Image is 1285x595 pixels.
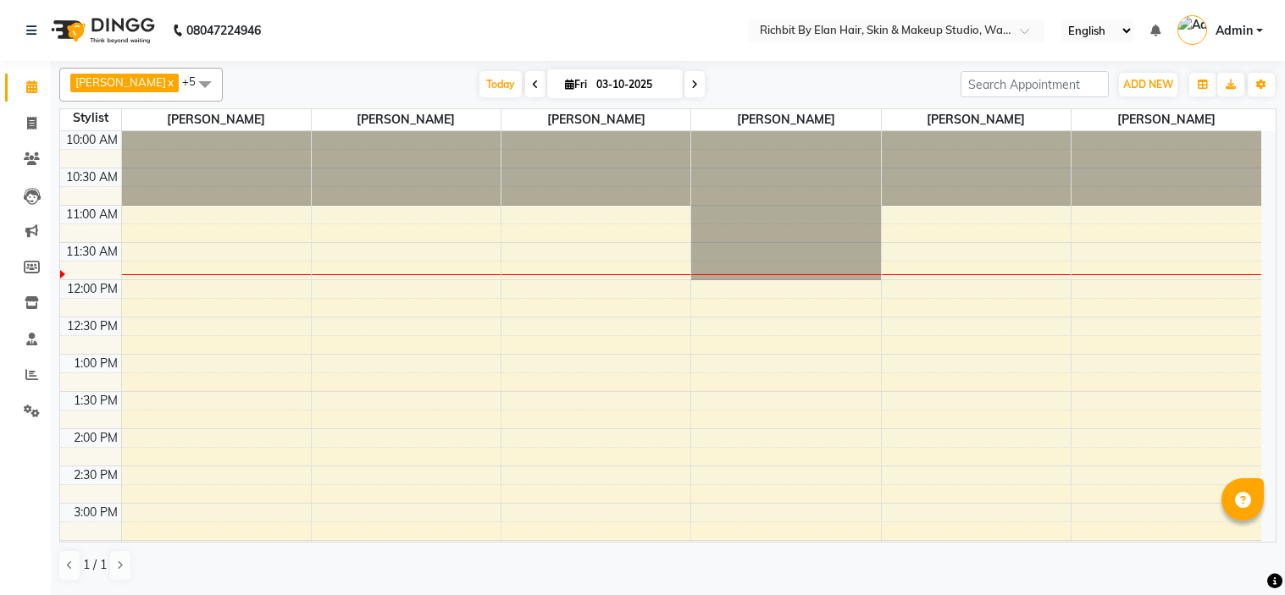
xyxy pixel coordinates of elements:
input: Search Appointment [961,71,1109,97]
div: 11:30 AM [63,243,121,261]
div: 12:00 PM [64,280,121,298]
img: Admin [1177,15,1207,45]
iframe: chat widget [1214,527,1268,578]
div: 12:30 PM [64,317,121,335]
div: 1:00 PM [70,355,121,372]
span: 1 / 1 [83,556,107,574]
a: x [166,75,174,89]
span: [PERSON_NAME] [1072,109,1261,130]
div: 2:00 PM [70,429,121,447]
button: ADD NEW [1119,73,1177,96]
b: 08047224946 [186,7,261,54]
div: 1:30 PM [70,392,121,410]
div: 11:00 AM [63,206,121,223]
input: 2025-10-03 [591,72,676,97]
div: 3:30 PM [70,541,121,559]
div: 10:30 AM [63,168,121,186]
div: Stylist [60,109,121,127]
span: Fri [561,78,591,91]
div: 10:00 AM [63,131,121,149]
span: [PERSON_NAME] [75,75,166,89]
span: Today [479,71,522,97]
div: 2:30 PM [70,466,121,484]
span: +5 [182,74,208,88]
span: [PERSON_NAME] [122,109,311,130]
img: logo [43,7,159,54]
span: Admin [1216,22,1253,40]
span: ADD NEW [1123,78,1173,91]
span: [PERSON_NAME] [501,109,690,130]
span: [PERSON_NAME] [882,109,1071,130]
div: 3:00 PM [70,504,121,521]
span: [PERSON_NAME] [312,109,501,130]
span: [PERSON_NAME] [691,109,880,130]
